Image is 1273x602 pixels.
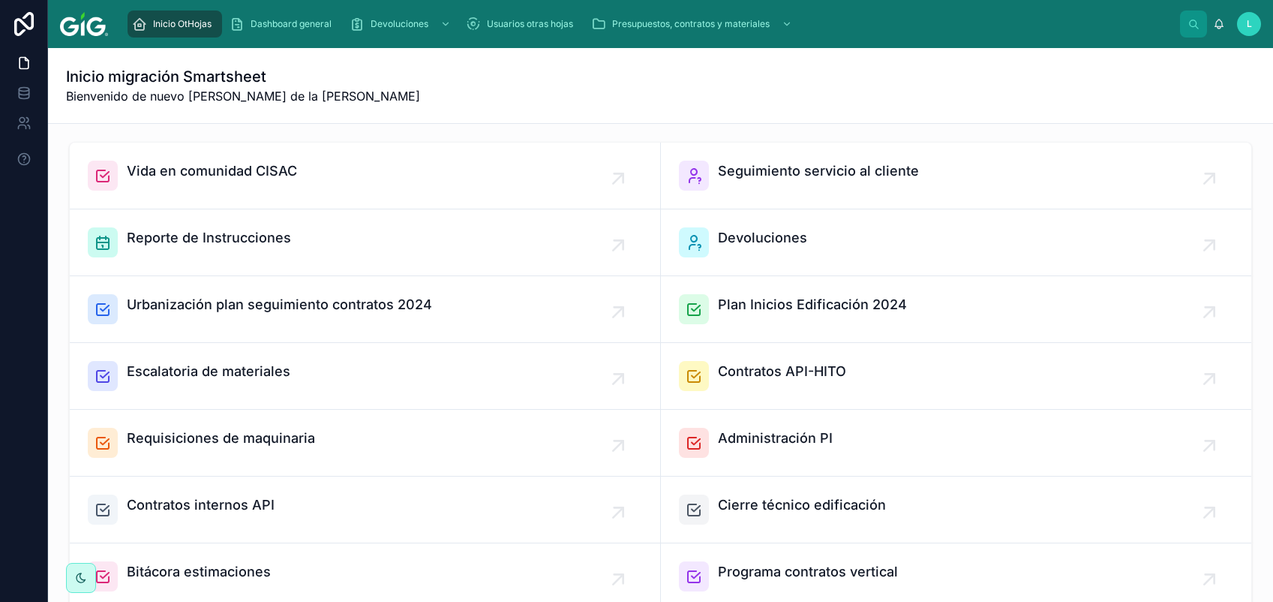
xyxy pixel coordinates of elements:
span: Programa contratos vertical [718,561,898,582]
a: Presupuestos, contratos y materiales [587,11,800,38]
a: Cierre técnico edificación [661,477,1252,543]
a: Administración PI [661,410,1252,477]
span: Inicio OtHojas [153,18,212,30]
a: Contratos internos API [70,477,661,543]
a: Devoluciones [661,209,1252,276]
span: Contratos internos API [127,495,275,516]
span: Devoluciones [371,18,428,30]
span: Urbanización plan seguimiento contratos 2024 [127,294,432,315]
a: Inicio OtHojas [128,11,222,38]
span: Plan Inicios Edificación 2024 [718,294,907,315]
a: Usuarios otras hojas [461,11,584,38]
span: Dashboard general [251,18,332,30]
img: App logo [60,12,108,36]
a: Requisiciones de maquinaria [70,410,661,477]
a: Escalatoria de materiales [70,343,661,410]
a: Plan Inicios Edificación 2024 [661,276,1252,343]
a: Contratos API-HITO [661,343,1252,410]
div: scrollable content [120,8,1180,41]
span: Escalatoria de materiales [127,361,290,382]
a: Devoluciones [345,11,458,38]
span: Bienvenido de nuevo [PERSON_NAME] de la [PERSON_NAME] [66,87,420,105]
span: Vida en comunidad CISAC [127,161,297,182]
span: Devoluciones [718,227,807,248]
a: Dashboard general [225,11,342,38]
span: Contratos API-HITO [718,361,846,382]
a: Vida en comunidad CISAC [70,143,661,209]
span: Administración PI [718,428,833,449]
a: Seguimiento servicio al cliente [661,143,1252,209]
a: Reporte de Instrucciones [70,209,661,276]
span: L [1247,18,1252,30]
span: Cierre técnico edificación [718,495,886,516]
span: Bitácora estimaciones [127,561,271,582]
span: Reporte de Instrucciones [127,227,291,248]
span: Usuarios otras hojas [487,18,573,30]
h1: Inicio migración Smartsheet [66,66,420,87]
span: Presupuestos, contratos y materiales [612,18,770,30]
span: Requisiciones de maquinaria [127,428,315,449]
span: Seguimiento servicio al cliente [718,161,919,182]
a: Urbanización plan seguimiento contratos 2024 [70,276,661,343]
